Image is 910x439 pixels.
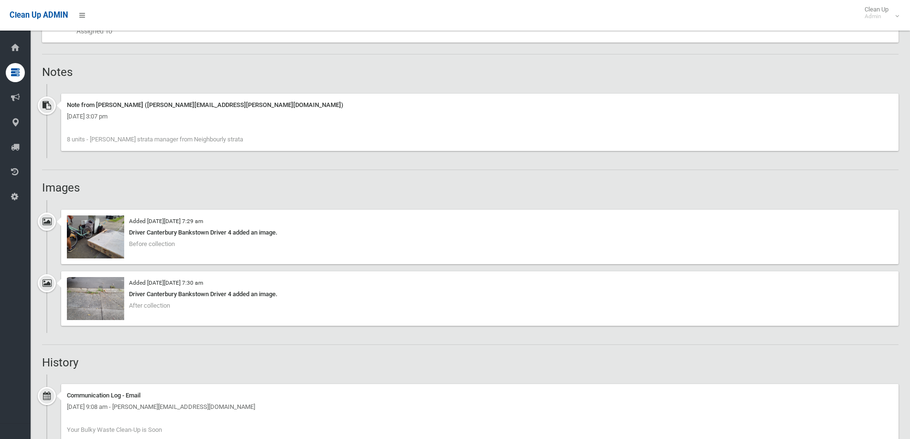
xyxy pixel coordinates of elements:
[67,99,893,111] div: Note from [PERSON_NAME] ([PERSON_NAME][EMAIL_ADDRESS][PERSON_NAME][DOMAIN_NAME])
[67,227,893,238] div: Driver Canterbury Bankstown Driver 4 added an image.
[860,6,898,20] span: Clean Up
[67,390,893,401] div: Communication Log - Email
[10,11,68,20] span: Clean Up ADMIN
[67,111,893,122] div: [DATE] 3:07 pm
[67,277,124,320] img: 17092386105825220397580604616114.jpg
[865,13,889,20] small: Admin
[67,426,162,433] span: Your Bulky Waste Clean-Up is Soon
[67,401,893,413] div: [DATE] 9:08 am - [PERSON_NAME][EMAIL_ADDRESS][DOMAIN_NAME]
[67,215,124,258] img: 17092385357047771596275880742626.jpg
[129,302,170,309] span: After collection
[129,240,175,247] span: Before collection
[76,25,891,37] small: Assigned To
[42,182,899,194] h2: Images
[67,289,893,300] div: Driver Canterbury Bankstown Driver 4 added an image.
[42,66,899,78] h2: Notes
[129,279,203,286] small: Added [DATE][DATE] 7:30 am
[67,136,243,143] span: 8 units - [PERSON_NAME] strata manager from Neighbourly strata
[129,218,203,225] small: Added [DATE][DATE] 7:29 am
[42,356,899,369] h2: History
